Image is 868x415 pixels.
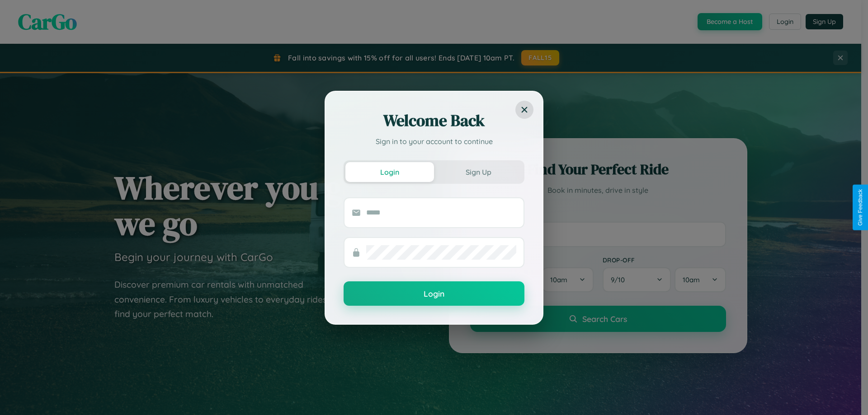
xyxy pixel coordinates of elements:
[344,281,524,306] button: Login
[344,136,524,147] p: Sign in to your account to continue
[345,162,434,182] button: Login
[344,110,524,131] h2: Welcome Back
[434,162,523,182] button: Sign Up
[857,189,863,226] div: Give Feedback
